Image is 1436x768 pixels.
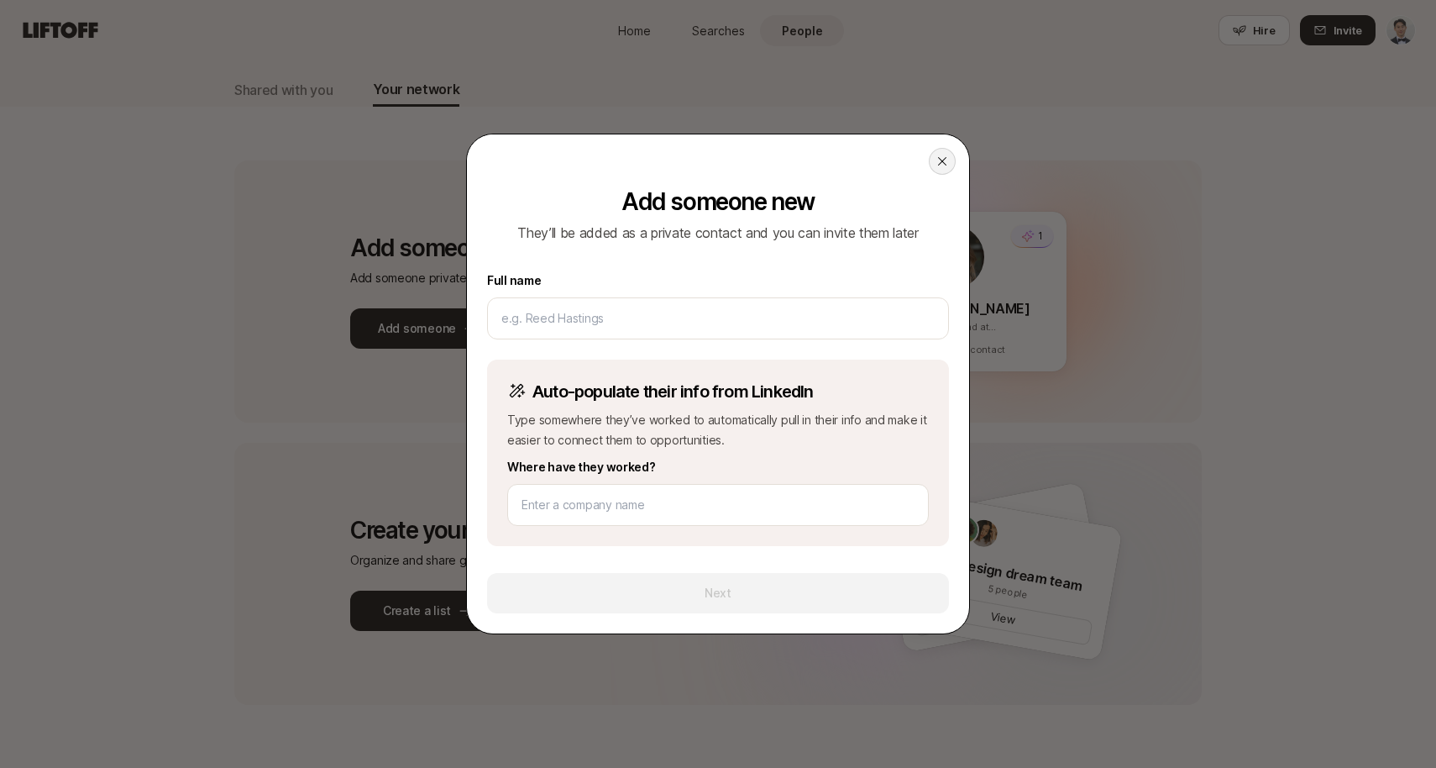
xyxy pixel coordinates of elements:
p: They’ll be added as a private contact and you can invite them later [517,222,919,244]
p: Add someone new [621,188,815,215]
p: Auto-populate their info from LinkedIn [532,380,814,403]
p: Type somewhere they’ve worked to automatically pull in their info and make it easier to connect t... [507,410,929,450]
input: Enter a company name [521,495,915,515]
label: Where have they worked? [507,457,929,477]
input: e.g. Reed Hastings [501,308,935,329]
label: Full name [487,271,949,291]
